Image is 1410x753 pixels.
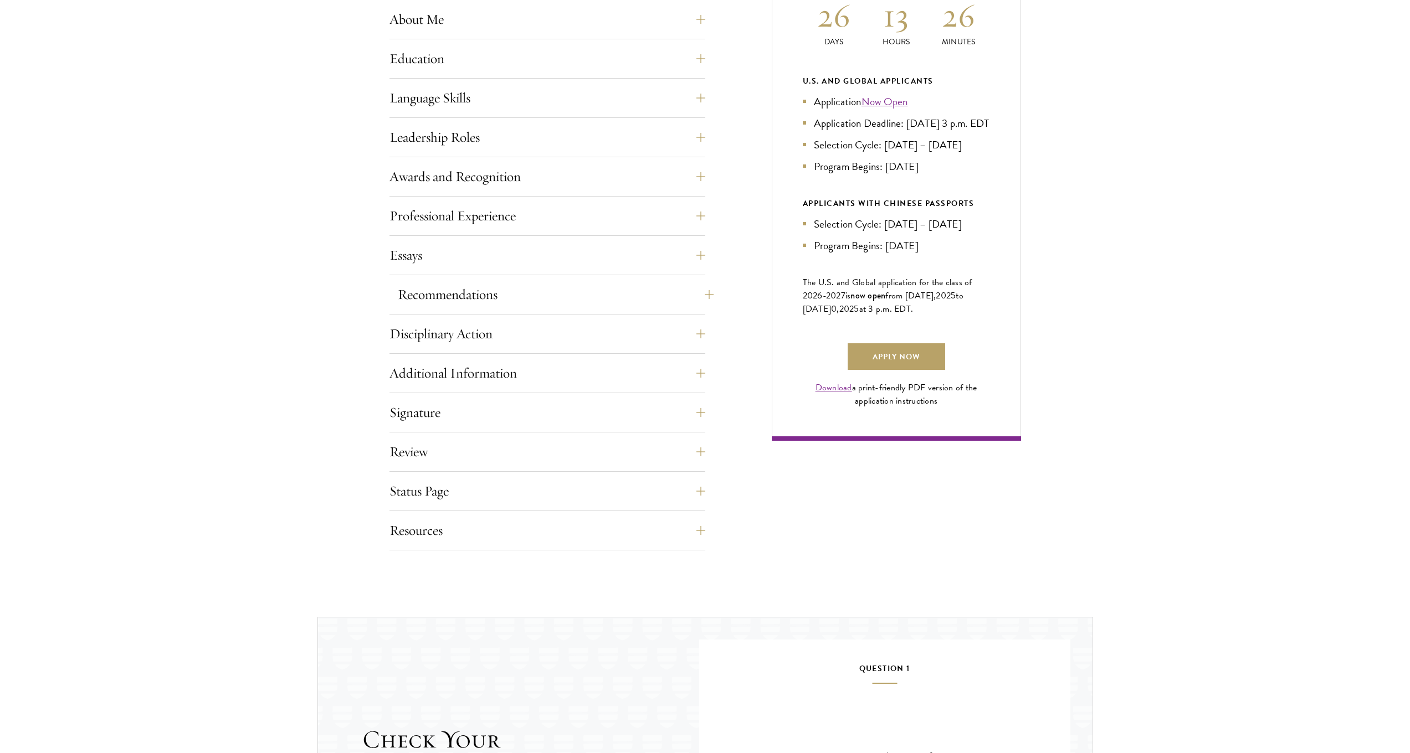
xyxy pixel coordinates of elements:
[389,439,705,465] button: Review
[862,94,908,110] a: Now Open
[848,343,945,370] a: Apply Now
[398,281,714,308] button: Recommendations
[803,216,990,232] li: Selection Cycle: [DATE] – [DATE]
[839,302,854,316] span: 202
[389,45,705,72] button: Education
[803,289,963,316] span: to [DATE]
[389,85,705,111] button: Language Skills
[837,302,839,316] span: ,
[389,163,705,190] button: Awards and Recognition
[803,74,990,88] div: U.S. and Global Applicants
[389,360,705,386] button: Additional Information
[859,302,914,316] span: at 3 p.m. EDT.
[927,36,990,48] p: Minutes
[389,124,705,151] button: Leadership Roles
[831,302,837,316] span: 0
[816,381,852,394] a: Download
[803,158,990,174] li: Program Begins: [DATE]
[845,289,851,302] span: is
[951,289,956,302] span: 5
[732,662,1037,684] h5: Question 1
[803,197,990,210] div: APPLICANTS WITH CHINESE PASSPORTS
[803,137,990,153] li: Selection Cycle: [DATE] – [DATE]
[803,381,990,408] div: a print-friendly PDF version of the application instructions
[803,115,990,131] li: Application Deadline: [DATE] 3 p.m. EDT
[389,242,705,269] button: Essays
[865,36,927,48] p: Hours
[389,399,705,426] button: Signature
[803,36,865,48] p: Days
[389,203,705,229] button: Professional Experience
[854,302,859,316] span: 5
[885,289,936,302] span: from [DATE],
[841,289,845,302] span: 7
[936,289,951,302] span: 202
[850,289,885,302] span: now open
[389,321,705,347] button: Disciplinary Action
[389,478,705,504] button: Status Page
[803,94,990,110] li: Application
[823,289,841,302] span: -202
[803,238,990,254] li: Program Begins: [DATE]
[817,289,822,302] span: 6
[389,6,705,33] button: About Me
[389,517,705,544] button: Resources
[803,276,972,302] span: The U.S. and Global application for the class of 202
